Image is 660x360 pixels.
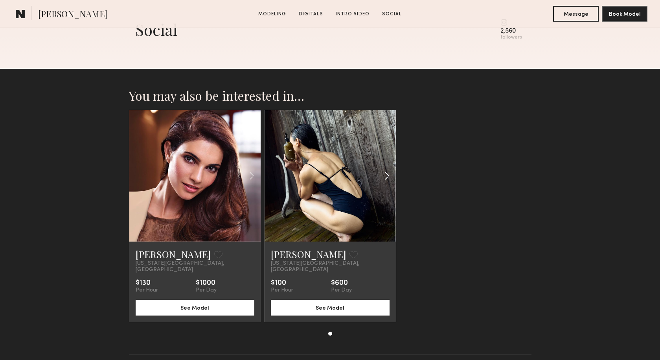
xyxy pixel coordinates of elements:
[333,11,373,18] a: Intro Video
[136,260,254,273] span: [US_STATE][GEOGRAPHIC_DATA], [GEOGRAPHIC_DATA]
[196,287,217,294] div: Per Day
[271,248,346,260] a: [PERSON_NAME]
[500,35,522,41] div: followers
[136,304,254,311] a: See Model
[136,300,254,316] button: See Model
[602,10,647,17] a: Book Model
[196,279,217,287] div: $1000
[135,19,178,40] div: Social
[271,304,390,311] a: See Model
[271,287,293,294] div: Per Hour
[500,28,522,34] div: 2,560
[136,287,158,294] div: Per Hour
[38,8,107,22] span: [PERSON_NAME]
[129,88,531,103] h2: You may also be interested in…
[331,279,352,287] div: $600
[553,6,599,22] button: Message
[271,279,293,287] div: $100
[379,11,405,18] a: Social
[331,287,352,294] div: Per Day
[296,11,326,18] a: Digitals
[136,279,158,287] div: $130
[255,11,289,18] a: Modeling
[602,6,647,22] button: Book Model
[271,300,390,316] button: See Model
[136,248,211,260] a: [PERSON_NAME]
[271,260,390,273] span: [US_STATE][GEOGRAPHIC_DATA], [GEOGRAPHIC_DATA]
